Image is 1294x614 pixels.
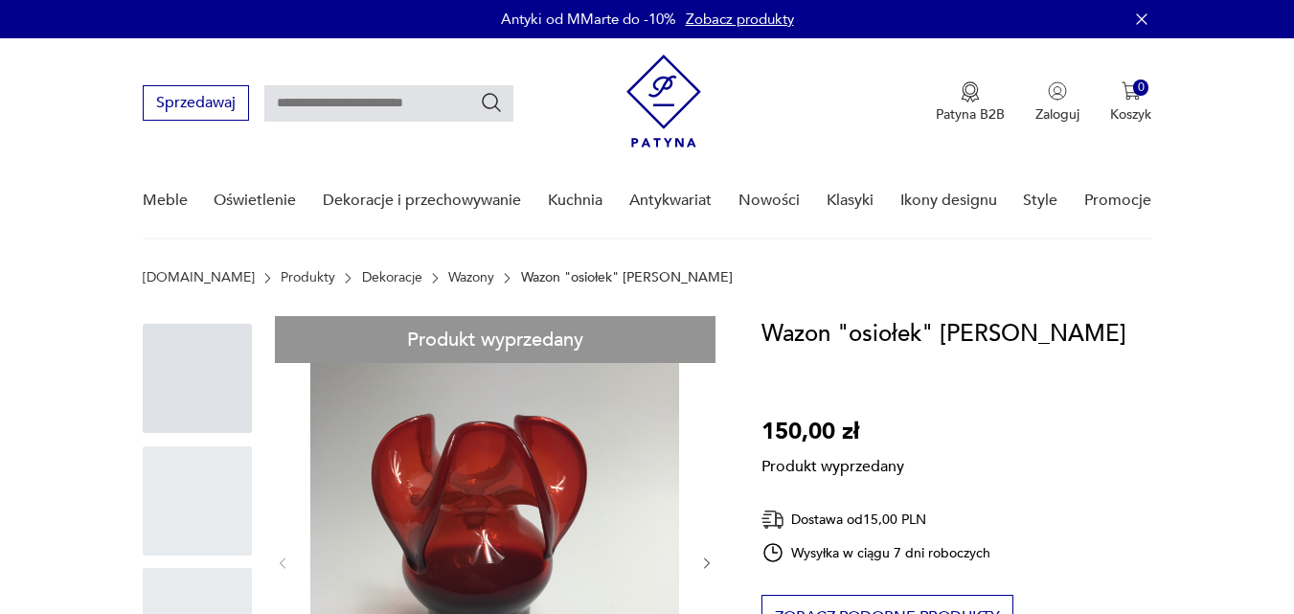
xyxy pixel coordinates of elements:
[738,164,800,238] a: Nowości
[214,164,296,238] a: Oświetlenie
[362,270,422,285] a: Dekoracje
[281,270,335,285] a: Produkty
[448,270,494,285] a: Wazony
[1110,81,1151,124] button: 0Koszyk
[761,508,784,532] img: Ikona dostawy
[1035,105,1079,124] p: Zaloguj
[961,81,980,102] img: Ikona medalu
[761,450,904,477] p: Produkt wyprzedany
[936,81,1005,124] a: Ikona medaluPatyna B2B
[1110,105,1151,124] p: Koszyk
[827,164,874,238] a: Klasyki
[629,164,712,238] a: Antykwariat
[143,164,188,238] a: Meble
[900,164,997,238] a: Ikony designu
[1023,164,1057,238] a: Style
[761,541,991,564] div: Wysyłka w ciągu 7 dni roboczych
[761,414,904,450] p: 150,00 zł
[143,98,249,111] a: Sprzedawaj
[1035,81,1079,124] button: Zaloguj
[521,270,733,285] p: Wazon "osiołek" [PERSON_NAME]
[626,55,701,148] img: Patyna - sklep z meblami i dekoracjami vintage
[1048,81,1067,101] img: Ikonka użytkownika
[143,85,249,121] button: Sprzedawaj
[548,164,602,238] a: Kuchnia
[1133,80,1149,96] div: 0
[1084,164,1151,238] a: Promocje
[936,105,1005,124] p: Patyna B2B
[936,81,1005,124] button: Patyna B2B
[501,10,676,29] p: Antyki od MMarte do -10%
[761,508,991,532] div: Dostawa od 15,00 PLN
[1122,81,1141,101] img: Ikona koszyka
[686,10,794,29] a: Zobacz produkty
[761,316,1126,352] h1: Wazon "osiołek" [PERSON_NAME]
[480,91,503,114] button: Szukaj
[143,270,255,285] a: [DOMAIN_NAME]
[323,164,521,238] a: Dekoracje i przechowywanie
